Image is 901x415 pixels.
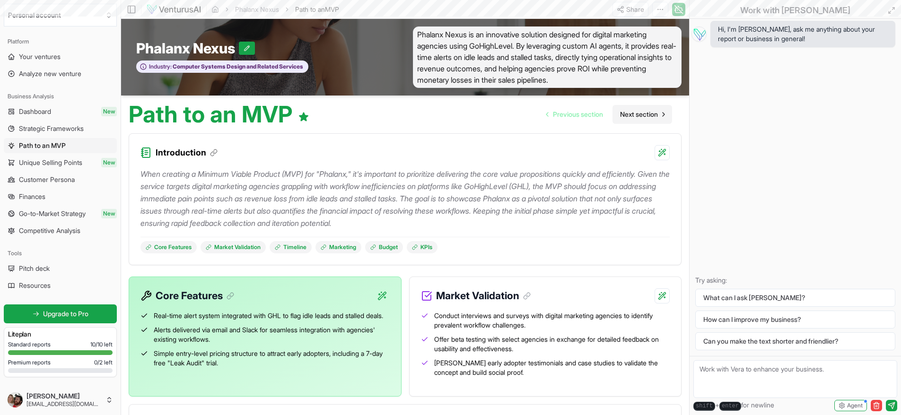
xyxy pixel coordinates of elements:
[4,172,117,187] a: Customer Persona
[140,241,197,253] a: Core Features
[365,241,403,253] a: Budget
[718,25,888,43] span: Hi, I'm [PERSON_NAME], ask me anything about your report or business in general!
[8,392,23,407] img: ACg8ocJzqO4wl-o1nPtdF6Wq4cn5TfPfCwlsjxsrAz83WavB0GuvUlA=s96-c
[695,311,895,329] button: How can I improve my business?
[834,400,867,411] button: Agent
[19,209,86,218] span: Go-to-Market Strategy
[19,192,45,201] span: Finances
[434,311,670,330] span: Conduct interviews and surveys with digital marketing agencies to identify prevalent workflow cha...
[315,241,361,253] a: Marketing
[695,276,895,285] p: Try asking:
[847,402,863,409] span: Agent
[4,223,117,238] a: Competitive Analysis
[4,206,117,221] a: Go-to-Market StrategyNew
[94,359,113,366] span: 0 / 2 left
[695,289,895,307] button: What can I ask [PERSON_NAME]?
[270,241,312,253] a: Timeline
[26,392,102,400] span: [PERSON_NAME]
[4,261,117,276] a: Pitch deck
[43,309,88,319] span: Upgrade to Pro
[4,246,117,261] div: Tools
[8,341,51,348] span: Standard reports
[4,155,117,170] a: Unique Selling PointsNew
[4,304,117,323] a: Upgrade to Pro
[691,26,707,42] img: Vera
[136,61,308,73] button: Industry:Computer Systems Design and Related Services
[140,168,670,229] p: When creating a Minimum Viable Product (MVP) for "Phalanx," it's important to prioritize deliveri...
[539,105,611,124] a: Go to previous page
[8,329,113,339] h3: Lite plan
[553,110,603,119] span: Previous section
[4,189,117,204] a: Finances
[201,241,266,253] a: Market Validation
[539,105,672,124] nav: pagination
[101,107,117,116] span: New
[434,358,670,377] span: [PERSON_NAME] early adopter testimonials and case studies to validate the concept and build socia...
[407,241,437,253] a: KPIs
[19,158,82,167] span: Unique Selling Points
[693,400,774,411] span: + for newline
[4,49,117,64] a: Your ventures
[19,264,50,273] span: Pitch deck
[136,40,239,57] span: Phalanx Nexus
[4,389,117,411] button: [PERSON_NAME][EMAIL_ADDRESS][DOMAIN_NAME]
[413,26,682,88] span: Phalanx Nexus is an innovative solution designed for digital marketing agencies using GoHighLevel...
[129,103,309,126] h1: Path to an MVP
[695,332,895,350] button: Can you make the text shorter and friendlier?
[156,288,234,303] h3: Core Features
[101,209,117,218] span: New
[4,66,117,81] a: Analyze new venture
[4,121,117,136] a: Strategic Frameworks
[172,63,303,70] span: Computer Systems Design and Related Services
[4,278,117,293] a: Resources
[19,226,80,235] span: Competitive Analysis
[4,104,117,119] a: DashboardNew
[154,311,383,320] span: Real-time alert system integrated with GHL to flag idle leads and stalled deals.
[620,110,658,119] span: Next section
[4,34,117,49] div: Platform
[19,281,51,290] span: Resources
[149,63,172,70] span: Industry:
[19,52,61,61] span: Your ventures
[8,359,51,366] span: Premium reports
[19,107,51,116] span: Dashboard
[19,124,84,133] span: Strategic Frameworks
[719,402,741,411] kbd: enter
[693,402,715,411] kbd: shift
[154,349,390,368] span: Simple entry-level pricing structure to attract early adopters, including a 7-day free "Leak Audi...
[101,158,117,167] span: New
[90,341,113,348] span: 10 / 10 left
[26,400,102,408] span: [EMAIL_ADDRESS][DOMAIN_NAME]
[4,138,117,153] a: Path to an MVP
[156,146,218,159] h3: Introduction
[19,175,75,184] span: Customer Persona
[19,141,66,150] span: Path to an MVP
[434,335,670,354] span: Offer beta testing with select agencies in exchange for detailed feedback on usability and effect...
[4,89,117,104] div: Business Analysis
[612,105,672,124] a: Go to next page
[19,69,81,78] span: Analyze new venture
[436,288,531,303] h3: Market Validation
[154,325,390,344] span: Alerts delivered via email and Slack for seamless integration with agencies' existing workflows.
